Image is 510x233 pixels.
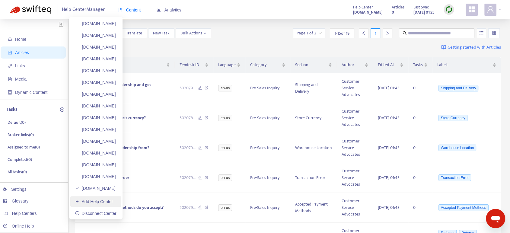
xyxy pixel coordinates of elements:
td: Transaction Error [290,163,337,193]
a: Getting started with Articles [441,43,501,52]
span: Shipping and Delivery [438,85,479,91]
button: Translate [121,28,147,38]
span: en-us [218,85,232,91]
span: Accepted Payment Methods [438,204,489,211]
th: Zendesk ID [175,57,214,73]
span: Media [15,77,27,81]
span: 1 - 15 of 19 [335,30,349,37]
span: Content [118,8,141,12]
a: Settings [3,187,27,192]
span: en-us [218,145,232,151]
iframe: Button to launch messaging window [486,209,505,228]
th: Edited At [373,57,408,73]
a: [DOMAIN_NAME] [75,33,116,38]
a: [DOMAIN_NAME] [75,80,116,85]
p: Completed ( 0 ) [8,156,32,163]
a: [DOMAIN_NAME] [75,151,116,155]
span: New Task [153,30,170,37]
img: sync.dc5367851b00ba804db3.png [445,6,453,13]
span: search [403,31,407,35]
span: Section [295,62,327,68]
a: [DOMAIN_NAME] [75,104,116,108]
span: Last Sync [413,4,429,11]
span: Title [91,62,165,68]
span: 502079 ... [180,85,196,91]
span: file-image [8,77,12,81]
span: 502079 ... [180,204,196,211]
td: 0 [408,73,432,103]
td: 0 [408,133,432,163]
span: Labels [437,62,491,68]
span: Edited At [378,62,399,68]
td: Pre-Sales Inquiry [245,133,290,163]
a: Disconnect Center [75,211,116,216]
span: user [487,6,494,13]
span: Store Currency [438,115,468,121]
span: Tasks [413,62,423,68]
a: [DOMAIN_NAME] [75,115,116,120]
span: Help Center [353,4,373,11]
span: Articles [15,50,29,55]
td: Shipping and Delivery [290,73,337,103]
td: Customer Service Advocates [337,73,373,103]
span: Articles [392,4,404,11]
td: Accepted Payment Methods [290,193,337,223]
span: Warehouse Location [438,145,477,151]
span: 502079 ... [180,174,196,181]
span: Author [342,62,363,68]
span: left [362,31,366,35]
a: [DOMAIN_NAME] [75,127,116,132]
span: Help Center Manager [62,4,105,15]
a: [DOMAIN_NAME] [75,139,116,144]
td: Store Currency [290,103,337,133]
span: Getting started with Articles [448,44,501,51]
span: Dynamic Content [15,90,47,95]
p: Tasks [6,106,18,113]
p: Default ( 0 ) [8,119,26,126]
a: [DOMAIN_NAME] [353,9,383,16]
button: unordered-list [477,28,486,38]
span: account-book [8,50,12,55]
span: down [203,32,206,35]
th: Tasks [408,57,432,73]
th: Language [213,57,245,73]
span: What payment methods do you accept? [91,204,164,211]
span: Language [218,62,236,68]
span: 502079 ... [180,145,196,151]
td: 0 [408,163,432,193]
strong: 0 [392,9,394,16]
td: 0 [408,103,432,133]
span: Home [15,37,26,42]
span: en-us [218,174,232,181]
span: 502078 ... [180,115,196,121]
span: Translate [126,30,142,37]
span: [DATE] 01:43 [378,144,400,151]
a: Add Help Center [75,199,113,204]
span: Bulk Actions [180,30,206,37]
span: Links [15,63,25,68]
span: [DATE] 01:43 [378,85,400,91]
strong: [DATE] 01:25 [413,9,435,16]
td: Pre-Sales Inquiry [245,193,290,223]
p: Assigned to me ( 0 ) [8,144,40,150]
span: link [8,64,12,68]
span: home [8,37,12,41]
th: Section [290,57,337,73]
span: area-chart [157,8,161,12]
a: [DOMAIN_NAME] [75,68,116,73]
a: [DOMAIN_NAME] [75,162,116,167]
span: Analytics [157,8,181,12]
td: Warehouse Location [290,133,337,163]
span: book [118,8,123,12]
p: Broken links ( 0 ) [8,132,34,138]
span: Category [250,62,281,68]
div: 1 [371,28,380,38]
td: Pre-Sales Inquiry [245,73,290,103]
td: Customer Service Advocates [337,103,373,133]
button: Bulk Actionsdown [176,28,211,38]
td: Customer Service Advocates [337,193,373,223]
img: image-link [441,45,446,50]
td: Pre-Sales Inquiry [245,103,290,133]
a: [DOMAIN_NAME] [75,21,116,26]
